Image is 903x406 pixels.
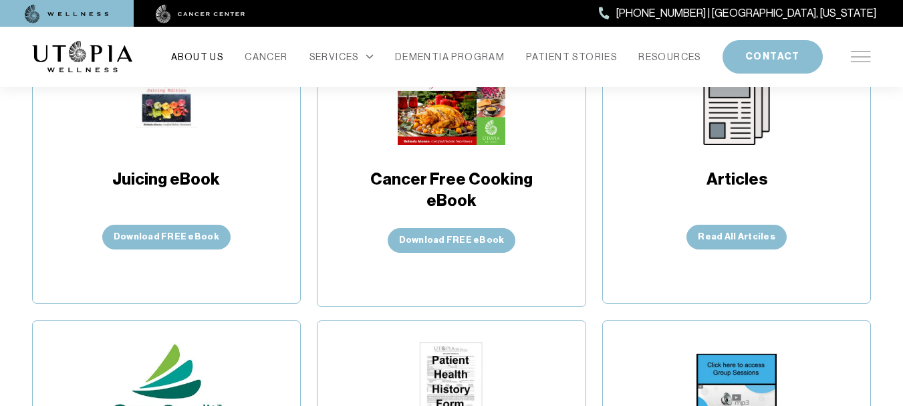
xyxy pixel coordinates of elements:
a: Read All Artciles [686,225,786,249]
a: DEMENTIA PROGRAM [395,47,505,66]
span: [PHONE_NUMBER] | [GEOGRAPHIC_DATA], [US_STATE] [616,5,876,22]
img: logo [32,41,132,73]
button: Download FREE eBook [388,228,516,253]
button: Download FREE eBook [102,225,231,249]
img: wellness [25,5,109,23]
img: Articles [696,65,777,145]
span: Articles [706,169,767,209]
img: Juicing eBook [136,65,198,145]
a: PATIENT STORIES [526,47,617,66]
a: RESOURCES [638,47,701,66]
span: Juicing eBook [112,169,220,209]
a: ABOUT US [171,47,223,66]
span: Cancer Free Cooking eBook [361,169,541,212]
a: [PHONE_NUMBER] | [GEOGRAPHIC_DATA], [US_STATE] [599,5,876,22]
a: CANCER [245,47,287,66]
button: CONTACT [723,40,823,74]
img: cancer center [156,5,245,23]
img: Cancer Free Cooking eBook [398,65,505,145]
img: icon-hamburger [851,52,871,62]
div: SERVICES [309,47,374,66]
